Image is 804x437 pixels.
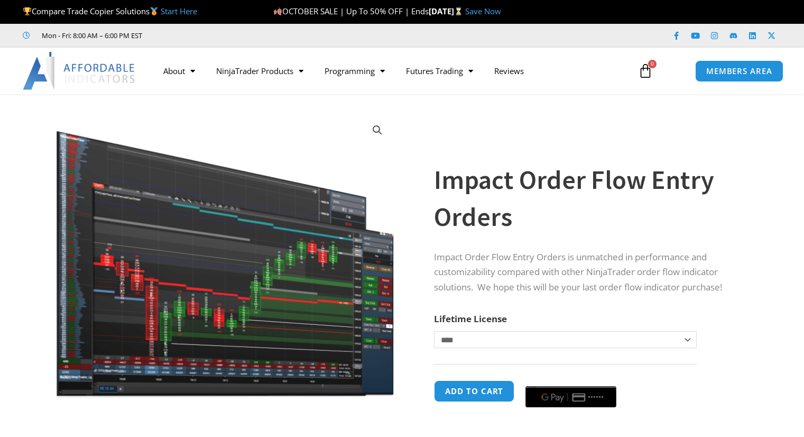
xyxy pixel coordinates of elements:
a: NinjaTrader Products [206,59,314,83]
h1: Impact Order Flow Entry Orders [434,161,743,235]
text: •••••• [588,394,604,401]
a: View full-screen image gallery [368,121,387,140]
span: MEMBERS AREA [706,67,772,75]
a: Start Here [161,6,197,16]
span: 0 [648,60,657,68]
label: Lifetime License [434,313,507,325]
img: 🍂 [274,7,282,15]
button: Add to cart [434,380,514,402]
span: Mon - Fri: 8:00 AM – 6:00 PM EST [39,29,142,42]
img: 🥇 [150,7,158,15]
a: Programming [314,59,395,83]
img: ⌛ [455,7,463,15]
img: 🏆 [23,7,31,15]
img: of4 [55,113,395,400]
a: Clear options [434,353,450,361]
a: MEMBERS AREA [695,60,783,82]
nav: Menu [153,59,627,83]
iframe: Secure payment input frame [523,379,618,380]
a: Save Now [465,6,501,16]
a: 0 [622,56,669,86]
span: Compare Trade Copier Solutions [23,6,197,16]
a: About [153,59,206,83]
p: Impact Order Flow Entry Orders is unmatched in performance and customizability compared with othe... [434,250,743,296]
iframe: Customer reviews powered by Trustpilot [157,30,316,41]
button: Buy with GPay [525,386,616,407]
img: LogoAI | Affordable Indicators – NinjaTrader [23,52,136,90]
a: Futures Trading [395,59,484,83]
span: OCTOBER SALE | Up To 50% OFF | Ends [273,6,429,16]
a: Reviews [484,59,534,83]
strong: [DATE] [429,6,465,16]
